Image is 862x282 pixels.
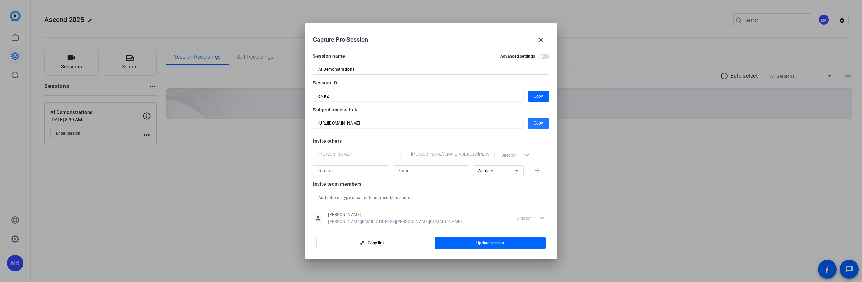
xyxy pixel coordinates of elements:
[318,193,544,202] input: Add others: Type email or team members name
[528,91,549,102] button: Copy
[313,180,549,188] div: Invite team members
[368,240,385,246] span: Copy link
[435,237,546,249] button: Update session
[313,106,549,114] div: Subject access link
[313,32,549,48] div: Capture Pro Session
[328,212,462,217] span: [PERSON_NAME]
[478,169,493,173] span: Subject
[316,237,427,249] button: Copy link
[318,167,384,175] input: Name...
[411,150,489,158] input: Email...
[528,118,549,129] button: Copy
[328,219,462,224] span: [PERSON_NAME][EMAIL_ADDRESS][PERSON_NAME][DOMAIN_NAME]
[313,52,345,60] div: Session name
[313,79,549,87] div: Session ID
[537,36,545,44] mat-icon: close
[500,54,535,59] h2: Advanced settings
[476,240,504,246] span: Update session
[318,92,518,100] input: Session OTP
[318,119,518,127] input: Session OTP
[534,119,543,127] span: Copy
[318,150,396,158] input: Name...
[313,137,549,145] div: Invite others
[318,65,544,73] input: Enter Session Name
[534,92,543,100] span: Copy
[313,213,323,223] mat-icon: person
[398,167,464,175] input: Email...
